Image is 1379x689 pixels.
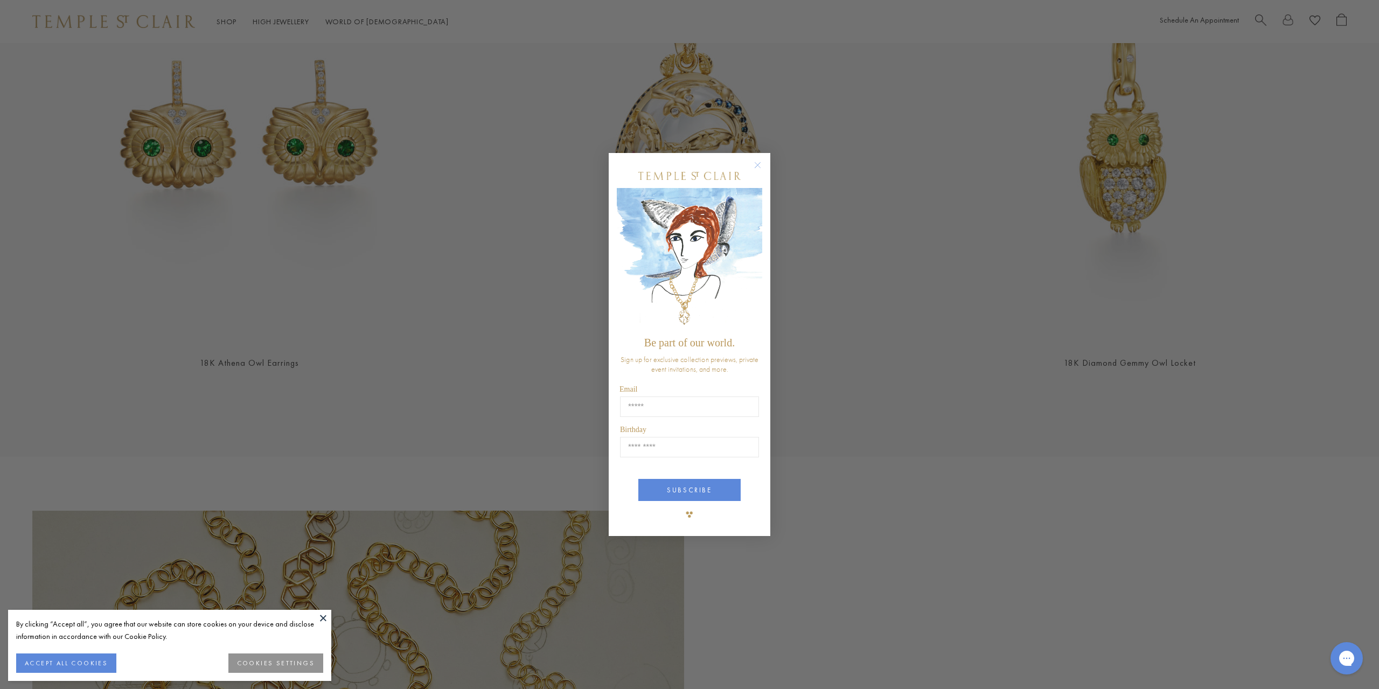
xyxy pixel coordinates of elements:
[644,337,735,349] span: Be part of our world.
[756,164,770,177] button: Close dialog
[620,426,646,434] span: Birthday
[619,385,637,393] span: Email
[638,479,741,501] button: SUBSCRIBE
[679,504,700,525] img: TSC
[16,653,116,673] button: ACCEPT ALL COOKIES
[621,354,758,374] span: Sign up for exclusive collection previews, private event invitations, and more.
[620,396,759,417] input: Email
[617,188,762,332] img: c4a9eb12-d91a-4d4a-8ee0-386386f4f338.jpeg
[1325,638,1368,678] iframe: Gorgias live chat messenger
[228,653,323,673] button: COOKIES SETTINGS
[638,172,741,180] img: Temple St. Clair
[16,618,323,643] div: By clicking “Accept all”, you agree that our website can store cookies on your device and disclos...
